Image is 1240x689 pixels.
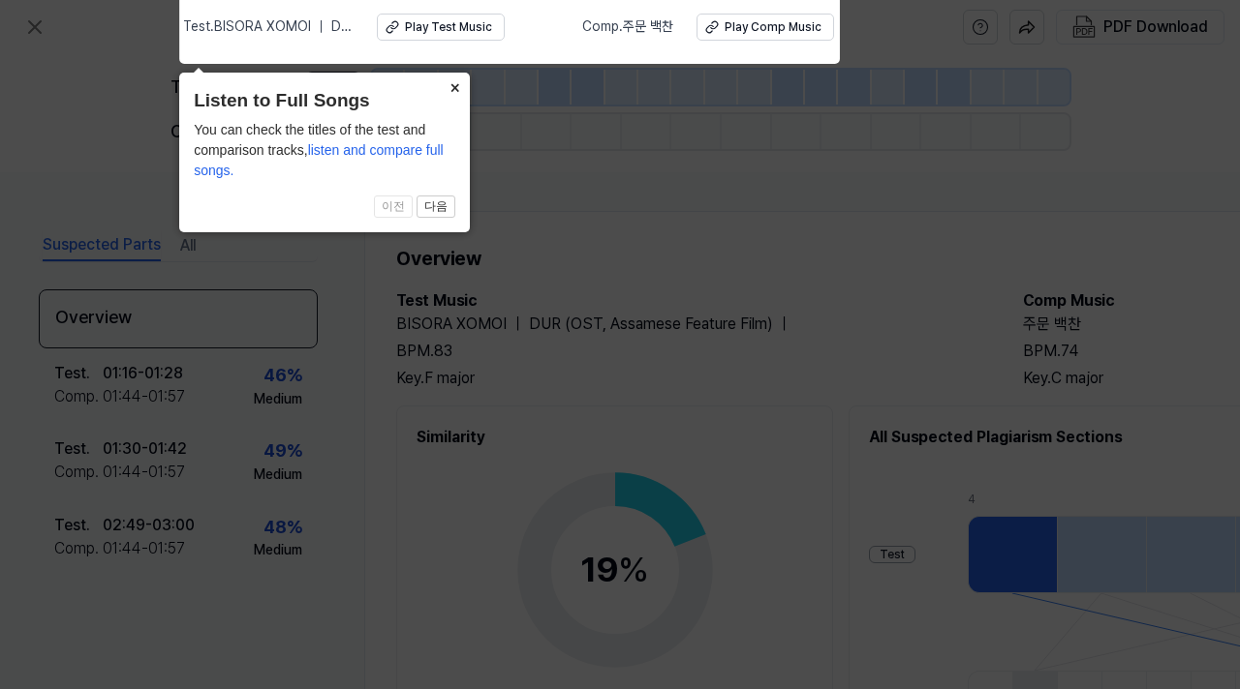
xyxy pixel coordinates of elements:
[417,195,455,219] button: 다음
[439,73,470,100] button: Close
[582,17,673,37] span: Comp . 주문 백찬
[194,87,455,115] header: Listen to Full Songs
[194,120,455,181] div: You can check the titles of the test and comparison tracks,
[725,19,821,36] div: Play Comp Music
[183,17,354,37] span: Test . BISORA XOMOI ｜ DUR (OST, Assamese Feature Film) ｜
[377,14,505,41] button: Play Test Music
[194,142,444,178] span: listen and compare full songs.
[697,14,834,41] button: Play Comp Music
[405,19,492,36] div: Play Test Music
